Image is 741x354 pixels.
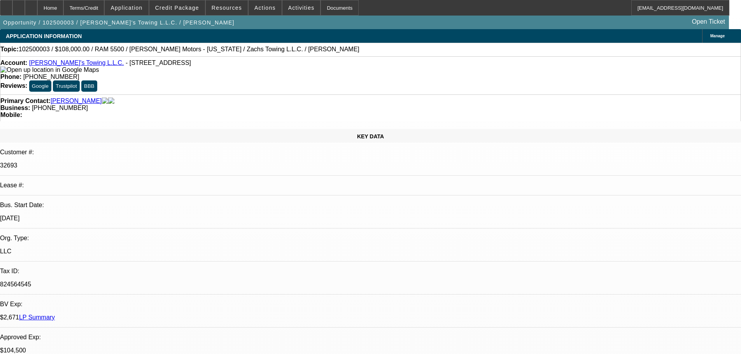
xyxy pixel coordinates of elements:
strong: Account: [0,59,27,66]
a: View Google Maps [0,66,99,73]
span: Credit Package [155,5,199,11]
button: Application [105,0,148,15]
button: Actions [249,0,282,15]
span: Application [110,5,142,11]
span: Actions [254,5,276,11]
strong: Mobile: [0,112,22,118]
a: [PERSON_NAME] [51,98,102,105]
a: Open Ticket [689,15,728,28]
button: Credit Package [149,0,205,15]
strong: Reviews: [0,82,27,89]
span: 102500003 / $108,000.00 / RAM 5500 / [PERSON_NAME] Motors - [US_STATE] / Zachs Towing L.L.C. / [P... [19,46,359,53]
img: facebook-icon.png [102,98,108,105]
span: Resources [212,5,242,11]
strong: Topic: [0,46,19,53]
button: Google [29,80,51,92]
button: Resources [206,0,248,15]
span: - [STREET_ADDRESS] [126,59,191,66]
a: LP Summary [19,314,55,321]
span: KEY DATA [357,133,384,140]
strong: Phone: [0,73,21,80]
img: Open up location in Google Maps [0,66,99,73]
span: Opportunity / 102500003 / [PERSON_NAME]'s Towing L.L.C. / [PERSON_NAME] [3,19,235,26]
strong: Business: [0,105,30,111]
span: Activities [288,5,315,11]
button: Trustpilot [53,80,79,92]
button: Activities [282,0,321,15]
span: APPLICATION INFORMATION [6,33,82,39]
strong: Primary Contact: [0,98,51,105]
button: BBB [81,80,97,92]
a: [PERSON_NAME]'s Towing L.L.C. [29,59,124,66]
span: [PHONE_NUMBER] [32,105,88,111]
span: Manage [710,34,725,38]
img: linkedin-icon.png [108,98,114,105]
span: [PHONE_NUMBER] [23,73,79,80]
